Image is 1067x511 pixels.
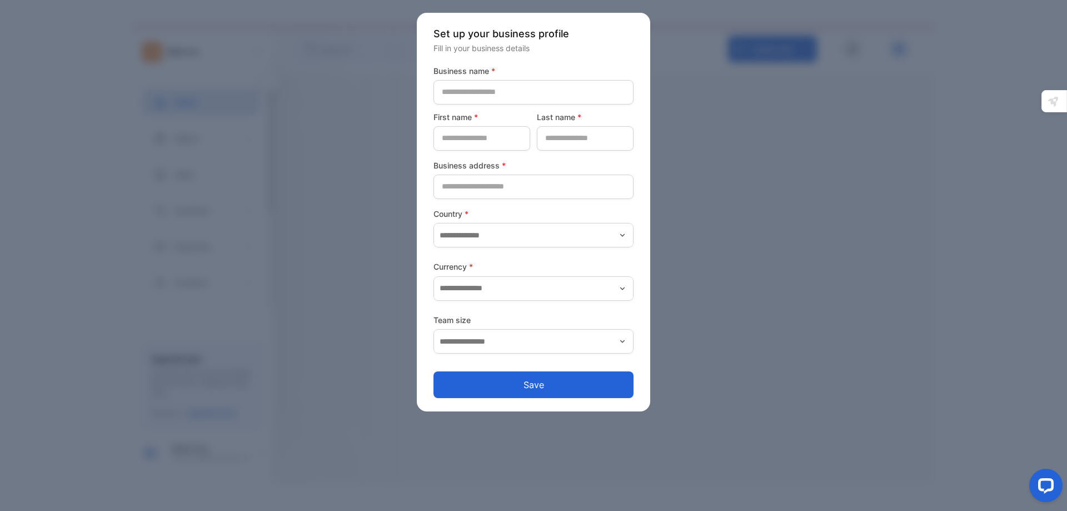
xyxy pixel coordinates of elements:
label: Team size [433,314,634,326]
label: Currency [433,261,634,272]
label: Business address [433,160,634,171]
label: First name [433,111,530,123]
button: Save [433,371,634,398]
p: Fill in your business details [433,42,634,54]
label: Business name [433,65,634,77]
label: Last name [537,111,634,123]
iframe: LiveChat chat widget [1020,464,1067,511]
label: Country [433,208,634,220]
p: Set up your business profile [433,26,634,41]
